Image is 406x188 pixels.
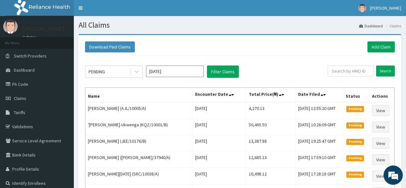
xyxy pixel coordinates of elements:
[14,67,35,73] span: Dashboard
[328,66,374,76] input: Search by HMO ID
[193,168,246,184] td: [DATE]
[246,102,295,119] td: 4,270.13
[79,21,401,29] h1: All Claims
[193,119,246,135] td: [DATE]
[295,88,343,103] th: Date Filed
[346,106,364,112] span: Pending
[369,88,395,103] th: Actions
[370,5,401,11] span: [PERSON_NAME]
[343,88,369,103] th: Status
[14,53,47,59] span: Switch Providers
[89,68,105,75] div: PENDING
[146,66,204,77] input: Select Month and Year
[246,168,295,184] td: 10,498.12
[372,154,389,165] a: View
[384,23,401,29] li: Claims
[372,171,389,182] a: View
[14,95,26,101] span: Claims
[295,152,343,168] td: [DATE] 17:59:10 GMT
[246,152,295,168] td: 12,685.13
[193,152,246,168] td: [DATE]
[372,138,389,149] a: View
[358,4,366,12] img: User Image
[193,135,246,152] td: [DATE]
[346,122,364,128] span: Pending
[193,88,246,103] th: Encounter Date
[3,19,18,34] img: User Image
[85,152,193,168] td: [PERSON_NAME] ([PERSON_NAME]/37940/A)
[295,102,343,119] td: [DATE] 12:55:20 GMT
[359,23,383,29] a: Dashboard
[85,168,193,184] td: [PERSON_NAME][DATE] (SRC/10038/A)
[85,119,193,135] td: '[PERSON_NAME]-Ukwenga (KQZ/10001/B)
[246,88,295,103] th: Total Price(₦)
[246,135,295,152] td: 13,387.88
[85,88,193,103] th: Name
[246,119,295,135] td: 50,465.50
[85,41,135,52] button: Download Paid Claims
[295,135,343,152] td: [DATE] 19:25:47 GMT
[346,172,364,177] span: Pending
[367,41,395,52] a: Add Claim
[372,105,389,116] a: View
[14,110,25,115] span: Tariffs
[372,121,389,132] a: View
[295,168,343,184] td: [DATE] 17:28:18 GMT
[22,35,38,40] a: Online
[346,155,364,161] span: Pending
[376,66,395,76] input: Search
[193,102,246,119] td: [DATE]
[207,66,239,78] button: Filter Claims
[85,135,193,152] td: [PERSON_NAME] (JEE/10176/B)
[85,102,193,119] td: [PERSON_NAME] (AJL/10005/A)
[22,26,65,32] p: [PERSON_NAME]
[346,139,364,145] span: Pending
[295,119,343,135] td: [DATE] 10:26:09 GMT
